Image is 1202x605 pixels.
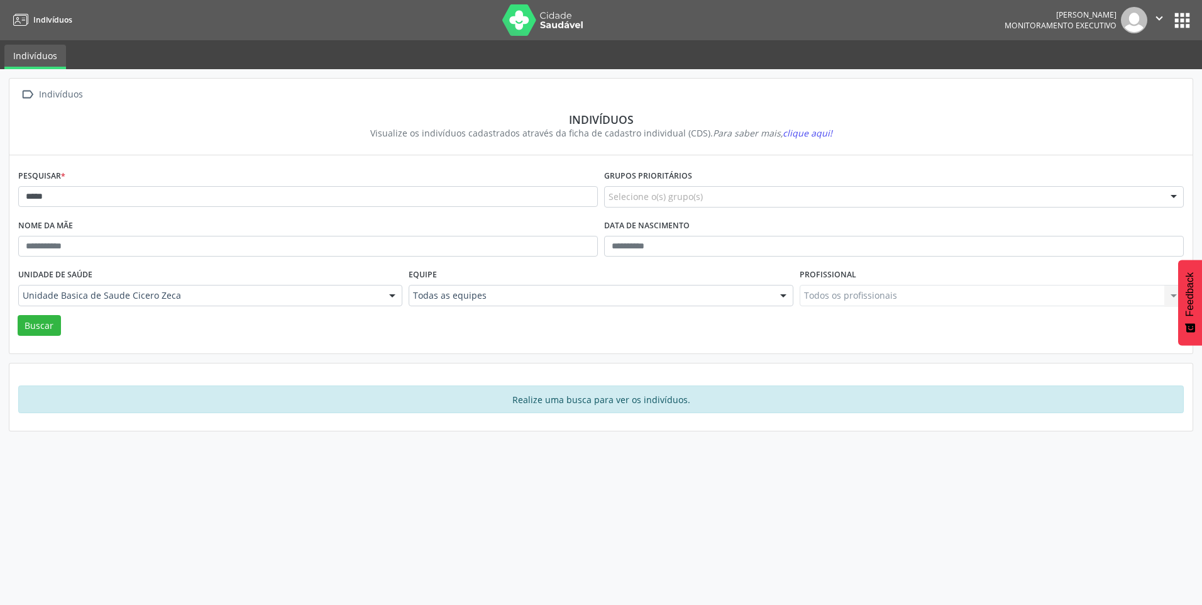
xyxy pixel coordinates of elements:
div: Realize uma busca para ver os indivíduos. [18,386,1184,413]
label: Pesquisar [18,167,65,186]
i: Para saber mais, [713,127,832,139]
div: [PERSON_NAME] [1005,9,1117,20]
span: Todas as equipes [413,289,767,302]
button: Buscar [18,315,61,336]
span: Indivíduos [33,14,72,25]
label: Unidade de saúde [18,265,92,285]
button: apps [1171,9,1193,31]
span: clique aqui! [783,127,832,139]
span: Monitoramento Executivo [1005,20,1117,31]
button: Feedback - Mostrar pesquisa [1178,260,1202,345]
label: Equipe [409,265,437,285]
label: Grupos prioritários [604,167,692,186]
span: Feedback [1184,272,1196,316]
div: Indivíduos [36,86,85,104]
a: Indivíduos [4,45,66,69]
label: Nome da mãe [18,216,73,236]
div: Indivíduos [27,113,1175,126]
i:  [18,86,36,104]
span: Selecione o(s) grupo(s) [609,190,703,203]
img: img [1121,7,1147,33]
label: Data de nascimento [604,216,690,236]
a: Indivíduos [9,9,72,30]
div: Visualize os indivíduos cadastrados através da ficha de cadastro individual (CDS). [27,126,1175,140]
i:  [1152,11,1166,25]
button:  [1147,7,1171,33]
label: Profissional [800,265,856,285]
a:  Indivíduos [18,86,85,104]
span: Unidade Basica de Saude Cicero Zeca [23,289,377,302]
